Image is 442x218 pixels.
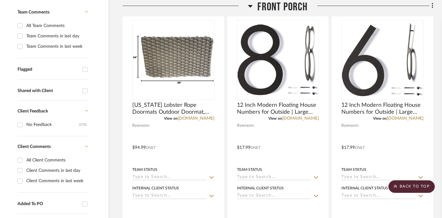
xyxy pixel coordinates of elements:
[18,88,79,94] div: Shared with Client
[238,25,318,95] img: 12 Inch Modern Floating House Numbers for Outside | Large Metal House Numbers for Outdoors | Blac...
[164,117,178,120] span: View on
[387,116,424,121] a: [DOMAIN_NAME]
[237,193,312,199] input: Type to Search…
[132,185,179,191] div: Internal Client Status
[132,102,214,116] span: [US_STATE] Lobster Rope Doormats Outdoor Doormat, Weather-Resistant Lobster Rope, Durable, Easy-t...
[237,175,312,181] input: Type to Search…
[341,123,346,128] span: By
[26,176,87,186] div: Client Comments in last week
[282,116,319,121] a: [DOMAIN_NAME]
[133,20,214,100] div: 0
[18,10,50,14] span: Team Comments
[237,20,319,100] div: 0
[373,117,387,120] span: View on
[79,120,87,130] div: (173)
[132,123,137,128] span: By
[237,102,319,116] span: 12 Inch Modern Floating House Numbers for Outside | Large Metal House Numbers for Outdoors | Blac...
[26,166,87,176] div: Client Comments in last day
[26,155,87,165] div: All Client Comments
[132,167,157,172] div: Team Status
[26,31,87,41] div: Team Comments in last day
[346,123,359,128] span: amazon
[388,180,435,193] scroll-to-top-button: BACK TO TOP
[341,102,424,116] span: 12 Inch Modern Floating House Numbers for Outside | Large Metal House Numbers for Outdoors | Blac...
[137,123,150,128] span: amazon
[133,36,214,84] img: Maine Lobster Rope Doormats Outdoor Doormat, Weather-Resistant Lobster Rope, Durable, Easy-to-Cle...
[341,185,388,191] div: Internal Client Status
[18,144,51,149] span: Client Comments
[18,109,48,113] span: Client Feedback
[26,41,87,52] div: Team Comments in last week
[341,167,366,172] div: Team Status
[178,116,214,121] a: [DOMAIN_NAME]
[342,24,423,96] img: 12 Inch Modern Floating House Numbers for Outside | Large Metal House Numbers for Outdoors | Blac...
[132,175,207,181] input: Type to Search…
[341,175,416,181] input: Type to Search…
[237,167,262,172] div: Team Status
[237,185,284,191] div: Internal Client Status
[18,201,79,207] div: Added To PO
[268,117,282,120] span: View on
[26,120,79,130] div: No Feedback
[341,193,416,199] input: Type to Search…
[132,193,207,199] input: Type to Search…
[241,123,254,128] span: amazon
[26,21,87,31] div: All Team Comments
[237,123,241,128] span: By
[18,67,79,72] div: Flagged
